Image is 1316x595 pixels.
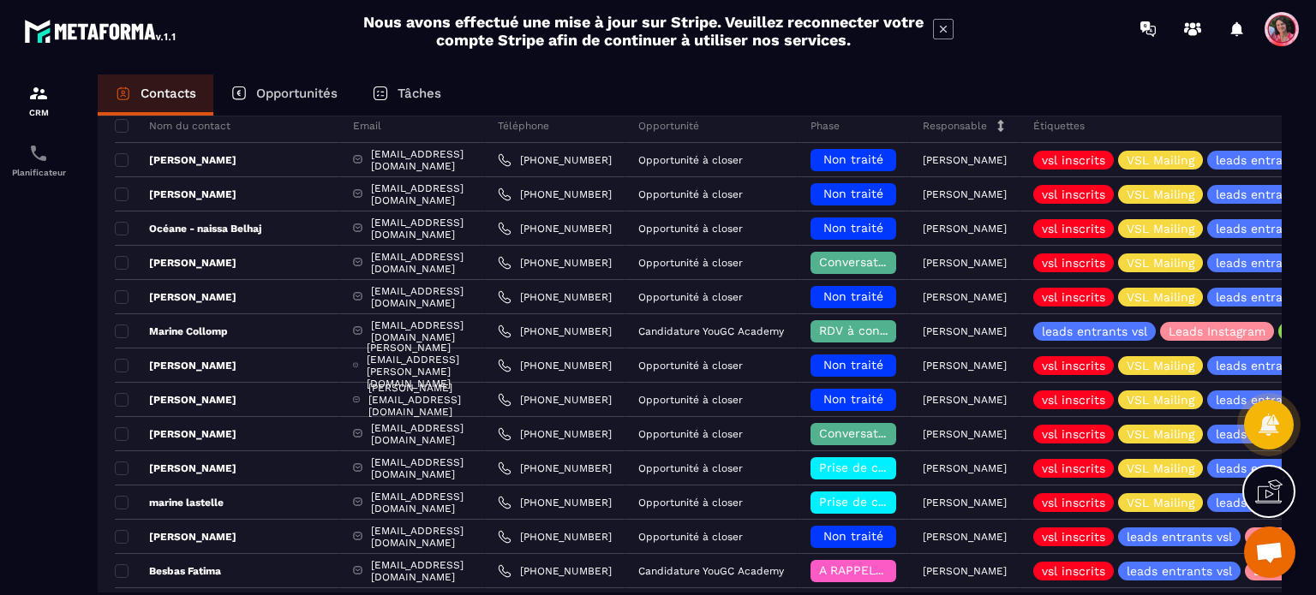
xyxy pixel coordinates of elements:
span: A RAPPELER/GHOST/NO SHOW✖️ [819,563,1013,577]
p: Opportunité à closer [638,428,743,440]
p: Candidature YouGC Academy [638,565,784,577]
p: [PERSON_NAME] [115,427,236,441]
p: [PERSON_NAME] [923,360,1007,372]
p: [PERSON_NAME] [115,461,236,475]
p: VSL Mailing [1127,154,1194,166]
p: Opportunité à closer [638,154,743,166]
span: Conversation en cours [819,255,952,269]
p: VSL Mailing [1127,257,1194,269]
a: [PHONE_NUMBER] [498,564,612,578]
p: leads entrants vsl [1127,565,1232,577]
p: vsl inscrits [1042,428,1105,440]
p: leads entrants vsl [1127,531,1232,543]
img: formation [28,83,49,104]
span: Non traité [823,187,883,200]
p: Responsable [923,119,987,133]
p: vsl inscrits [1042,154,1105,166]
p: Opportunité à closer [638,394,743,406]
p: [PERSON_NAME] [923,257,1007,269]
span: Non traité [823,289,883,303]
p: Opportunité à closer [638,291,743,303]
span: RDV à confimer ❓ [819,324,930,337]
a: [PHONE_NUMBER] [498,324,612,338]
a: [PHONE_NUMBER] [498,290,612,304]
p: Contacts [141,86,196,101]
p: [PERSON_NAME] [115,359,236,372]
p: VSL Mailing [1127,188,1194,200]
span: Prise de contact effectuée [819,461,978,474]
p: Étiquettes [1033,119,1085,133]
a: [PHONE_NUMBER] [498,359,612,372]
span: Non traité [823,152,883,166]
p: [PERSON_NAME] [115,393,236,407]
p: VSL Mailing [1127,223,1194,235]
p: [PERSON_NAME] [115,153,236,167]
a: [PHONE_NUMBER] [498,496,612,509]
span: Conversation en cours [819,426,952,440]
a: Tâches [355,74,458,116]
p: Planificateur [4,168,73,177]
p: VSL Mailing [1127,428,1194,440]
p: [PERSON_NAME] [923,565,1007,577]
p: Nom du contact [115,119,230,133]
p: [PERSON_NAME] [923,154,1007,166]
p: vsl inscrits [1042,188,1105,200]
p: Opportunité à closer [638,497,743,509]
p: Candidature YouGC Academy [638,325,784,337]
p: marine lastelle [115,496,224,509]
p: [PERSON_NAME] [923,497,1007,509]
span: Non traité [823,529,883,543]
p: [PERSON_NAME] [923,394,1007,406]
p: vsl inscrits [1042,291,1105,303]
p: [PERSON_NAME] [923,291,1007,303]
p: VSL Mailing [1127,360,1194,372]
p: Opportunité [638,119,699,133]
p: Opportunité à closer [638,223,743,235]
p: [PERSON_NAME] [923,325,1007,337]
p: Téléphone [498,119,549,133]
p: vsl inscrits [1042,360,1105,372]
a: [PHONE_NUMBER] [498,530,612,544]
p: Opportunité à closer [638,360,743,372]
p: vsl inscrits [1042,257,1105,269]
p: VSL Mailing [1127,462,1194,474]
a: Contacts [98,74,213,116]
p: Marine Collomp [115,324,228,338]
p: [PERSON_NAME] [923,428,1007,440]
p: Tâches [398,86,441,101]
a: [PHONE_NUMBER] [498,461,612,475]
span: Non traité [823,392,883,406]
div: Ouvrir le chat [1244,527,1295,578]
p: [PERSON_NAME] [923,531,1007,543]
p: Email [353,119,381,133]
p: [PERSON_NAME] [115,256,236,270]
a: Opportunités [213,74,355,116]
p: vsl inscrits [1042,394,1105,406]
p: vsl inscrits [1042,497,1105,509]
p: leads entrants vsl [1042,325,1147,337]
p: CRM [4,108,73,117]
a: [PHONE_NUMBER] [498,427,612,441]
p: VSL Mailing [1127,291,1194,303]
p: Opportunité à closer [638,257,743,269]
p: vsl inscrits [1042,565,1105,577]
img: logo [24,15,178,46]
p: Opportunité à closer [638,462,743,474]
a: [PHONE_NUMBER] [498,153,612,167]
p: Opportunité à closer [638,188,743,200]
p: [PERSON_NAME] [923,462,1007,474]
h2: Nous avons effectué une mise à jour sur Stripe. Veuillez reconnecter votre compte Stripe afin de ... [362,13,924,49]
a: schedulerschedulerPlanificateur [4,130,73,190]
p: Opportunités [256,86,338,101]
p: vsl inscrits [1042,223,1105,235]
p: vsl inscrits [1042,531,1105,543]
img: scheduler [28,143,49,164]
p: Phase [811,119,840,133]
p: Besbas Fatima [115,564,221,578]
a: [PHONE_NUMBER] [498,393,612,407]
span: Prise de contact effectuée [819,495,978,509]
p: [PERSON_NAME] [923,223,1007,235]
p: Océane - naissa Belhaj [115,222,261,235]
a: [PHONE_NUMBER] [498,256,612,270]
a: [PHONE_NUMBER] [498,222,612,235]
